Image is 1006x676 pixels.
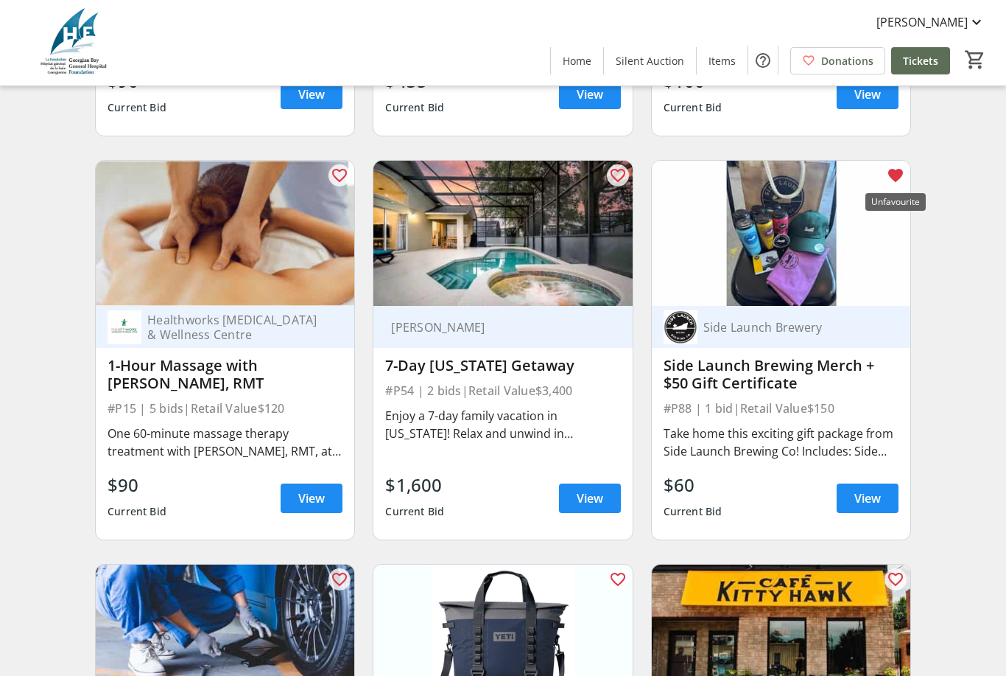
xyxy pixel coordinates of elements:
span: View [577,86,603,103]
img: Healthworks Chiropractic & Wellness Centre [108,310,141,344]
img: 7-Day Florida Getaway [373,161,632,307]
div: Current Bid [664,498,722,525]
div: #P54 | 2 bids | Retail Value $3,400 [385,380,620,401]
span: Items [708,53,736,69]
img: 1-Hour Massage with Cheryl Pinnell, RMT [96,161,354,307]
span: [PERSON_NAME] [876,13,968,31]
img: Side Launch Brewery [664,310,697,344]
span: View [854,86,881,103]
div: $90 [108,472,166,498]
div: Unfavourite [865,193,926,211]
a: View [559,484,621,513]
a: Silent Auction [604,47,696,74]
img: Side Launch Brewing Merch + $50 Gift Certificate [652,161,910,307]
a: View [281,484,342,513]
mat-icon: favorite_outline [609,167,627,184]
span: Donations [821,53,873,69]
span: View [298,86,325,103]
a: View [559,80,621,109]
a: Items [697,47,748,74]
button: Help [748,46,778,75]
div: Take home this exciting gift package from Side Launch Brewing Co! Includes: Side Launch Hat, T-Sh... [664,425,898,460]
span: View [298,489,325,507]
a: View [837,80,898,109]
div: Current Bid [385,94,444,121]
span: Silent Auction [616,53,684,69]
mat-icon: favorite_outline [609,571,627,588]
span: View [854,489,881,507]
div: 1-Hour Massage with [PERSON_NAME], RMT [108,357,342,392]
div: Healthworks [MEDICAL_DATA] & Wellness Centre [141,313,325,342]
span: Tickets [903,53,938,69]
div: Side Launch Brewing Merch + $50 Gift Certificate [664,357,898,392]
div: Current Bid [108,94,166,121]
div: Current Bid [108,498,166,525]
div: Enjoy a 7-day family vacation in [US_STATE]! Relax and unwind in [GEOGRAPHIC_DATA], nestled upon ... [385,407,620,442]
div: #P15 | 5 bids | Retail Value $120 [108,398,342,419]
a: View [837,484,898,513]
mat-icon: favorite_outline [331,167,348,184]
mat-icon: favorite_outline [887,571,904,588]
a: Home [551,47,603,74]
div: One 60-minute massage therapy treatment with [PERSON_NAME], RMT, at Healthworks [MEDICAL_DATA] & ... [108,425,342,460]
div: 7-Day [US_STATE] Getaway [385,357,620,374]
img: Georgian Bay General Hospital Foundation's Logo [9,6,140,80]
div: $1,600 [385,472,444,498]
mat-icon: favorite [887,167,904,184]
div: Current Bid [385,498,444,525]
div: Current Bid [664,94,722,121]
div: $60 [664,472,722,498]
div: [PERSON_NAME] [385,320,602,335]
div: Side Launch Brewery [697,320,881,335]
mat-icon: favorite_outline [331,571,348,588]
a: View [281,80,342,109]
a: Donations [790,47,885,74]
div: #P88 | 1 bid | Retail Value $150 [664,398,898,419]
span: Home [563,53,591,69]
button: Cart [962,46,988,73]
span: View [577,489,603,507]
a: Tickets [891,47,950,74]
button: [PERSON_NAME] [865,10,997,34]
